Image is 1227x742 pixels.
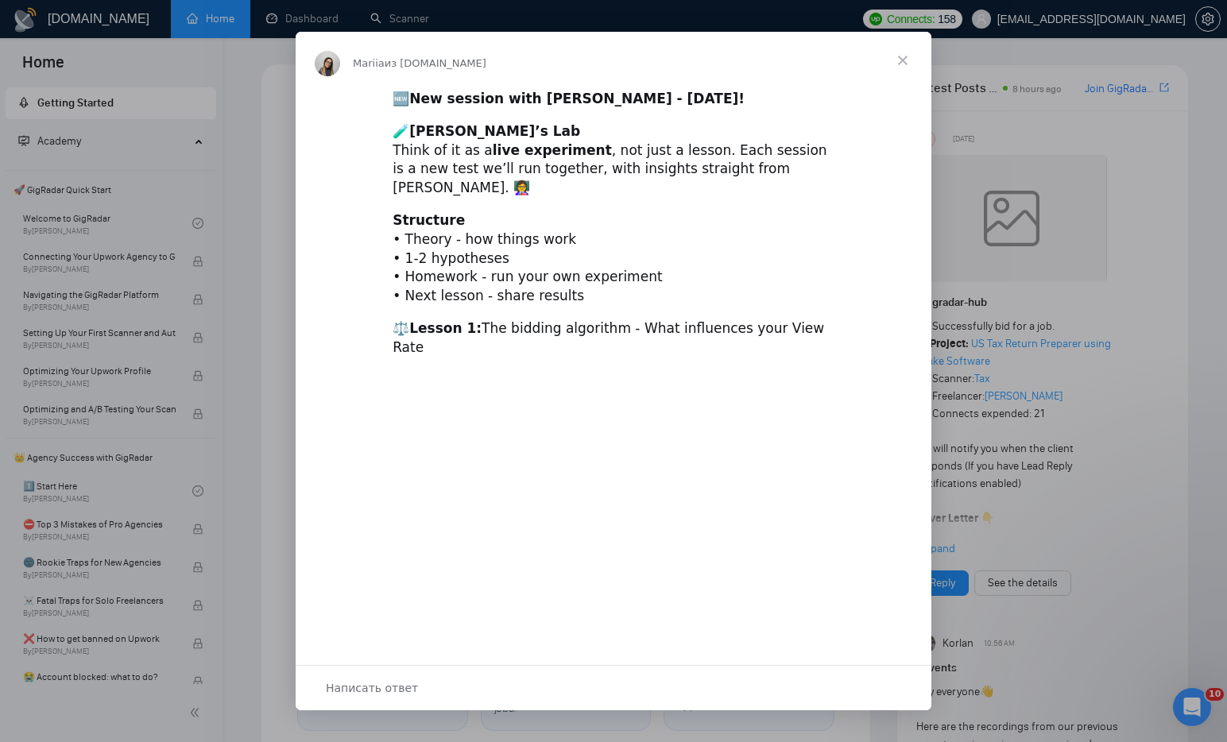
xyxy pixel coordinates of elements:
[409,123,580,139] b: [PERSON_NAME]’s Lab
[393,90,834,109] div: 🆕
[393,212,465,228] b: Structure
[353,57,385,69] span: Mariia
[296,665,931,710] div: Открыть разговор и ответить
[393,319,834,357] div: ⚖️ The bidding algorithm - What influences your View Rate
[315,51,340,76] img: Profile image for Mariia
[409,91,745,106] b: New session with [PERSON_NAME] - [DATE]!
[493,142,612,158] b: live experiment
[326,678,418,698] span: Написать ответ
[393,211,834,306] div: • Theory - how things work • 1-2 hypotheses • Homework - run your own experiment • Next lesson - ...
[409,320,482,336] b: Lesson 1:
[874,32,931,89] span: Закрыть
[385,57,486,69] span: из [DOMAIN_NAME]
[393,122,834,198] div: 🧪 Think of it as a , not just a lesson. Each session is a new test we’ll run together, with insig...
